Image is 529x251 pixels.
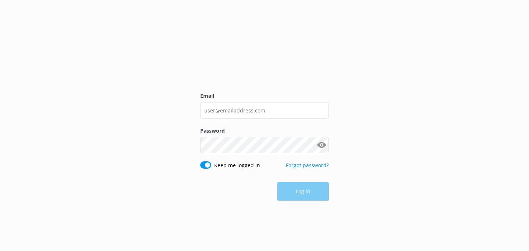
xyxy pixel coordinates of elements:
[200,102,329,119] input: user@emailaddress.com
[314,138,329,153] button: Show password
[214,161,260,169] label: Keep me logged in
[200,92,329,100] label: Email
[286,162,329,169] a: Forgot password?
[200,127,329,135] label: Password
